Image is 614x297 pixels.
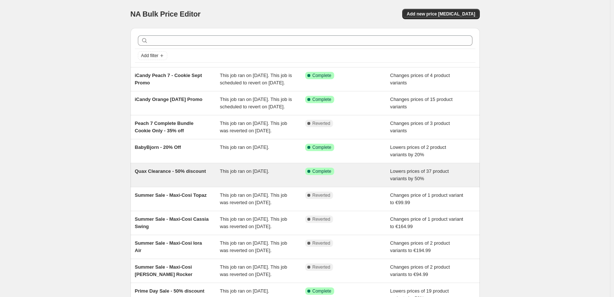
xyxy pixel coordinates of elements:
span: NA Bulk Price Editor [131,10,201,18]
span: Summer Sale - Maxi-Cosi Iora Air [135,240,202,253]
span: Changes prices of 2 product variants to €194.99 [390,240,450,253]
span: BabyBjorn - 20% Off [135,144,181,150]
span: This job ran on [DATE]. This job is scheduled to revert on [DATE]. [220,97,292,109]
span: iCandy Peach 7 - Cookie Sept Promo [135,73,202,85]
span: This job ran on [DATE]. This job was reverted on [DATE]. [220,264,287,277]
span: Quax Clearance - 50% discount [135,168,206,174]
span: Changes prices of 2 product variants to €94.99 [390,264,450,277]
span: Changes prices of 4 product variants [390,73,450,85]
span: Prime Day Sale - 50% discount [135,288,204,294]
span: This job ran on [DATE]. This job is scheduled to revert on [DATE]. [220,73,292,85]
button: Add new price [MEDICAL_DATA] [402,9,479,19]
span: Reverted [313,216,331,222]
span: This job ran on [DATE]. [220,168,269,174]
span: Complete [313,97,331,102]
span: This job ran on [DATE]. [220,144,269,150]
span: Changes prices of 15 product variants [390,97,453,109]
span: Reverted [313,264,331,270]
span: Changes prices of 3 product variants [390,120,450,133]
span: Lowers prices of 2 product variants by 20% [390,144,446,157]
span: Summer Sale - Maxi-Cosi [PERSON_NAME] Rocker [135,264,193,277]
span: This job ran on [DATE]. This job was reverted on [DATE]. [220,120,287,133]
span: Reverted [313,120,331,126]
span: This job ran on [DATE]. This job was reverted on [DATE]. [220,240,287,253]
span: Complete [313,168,331,174]
span: Reverted [313,192,331,198]
span: Complete [313,288,331,294]
span: Changes price of 1 product variant to €164.99 [390,216,463,229]
span: Lowers prices of 37 product variants by 50% [390,168,449,181]
span: This job ran on [DATE]. This job was reverted on [DATE]. [220,192,287,205]
span: This job ran on [DATE]. [220,288,269,294]
span: Add filter [141,53,158,59]
span: Summer Sale - Maxi-Cosi Topaz [135,192,207,198]
span: Add new price [MEDICAL_DATA] [407,11,475,17]
span: Complete [313,73,331,78]
span: iCandy Orange [DATE] Promo [135,97,203,102]
span: This job ran on [DATE]. This job was reverted on [DATE]. [220,216,287,229]
span: Summer Sale - Maxi-Cosi Cassia Swing [135,216,209,229]
span: Reverted [313,240,331,246]
button: Add filter [138,51,167,60]
span: Peach 7 Complete Bundle Cookie Only - 35% off [135,120,194,133]
span: Changes price of 1 product variant to €99.99 [390,192,463,205]
span: Complete [313,144,331,150]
